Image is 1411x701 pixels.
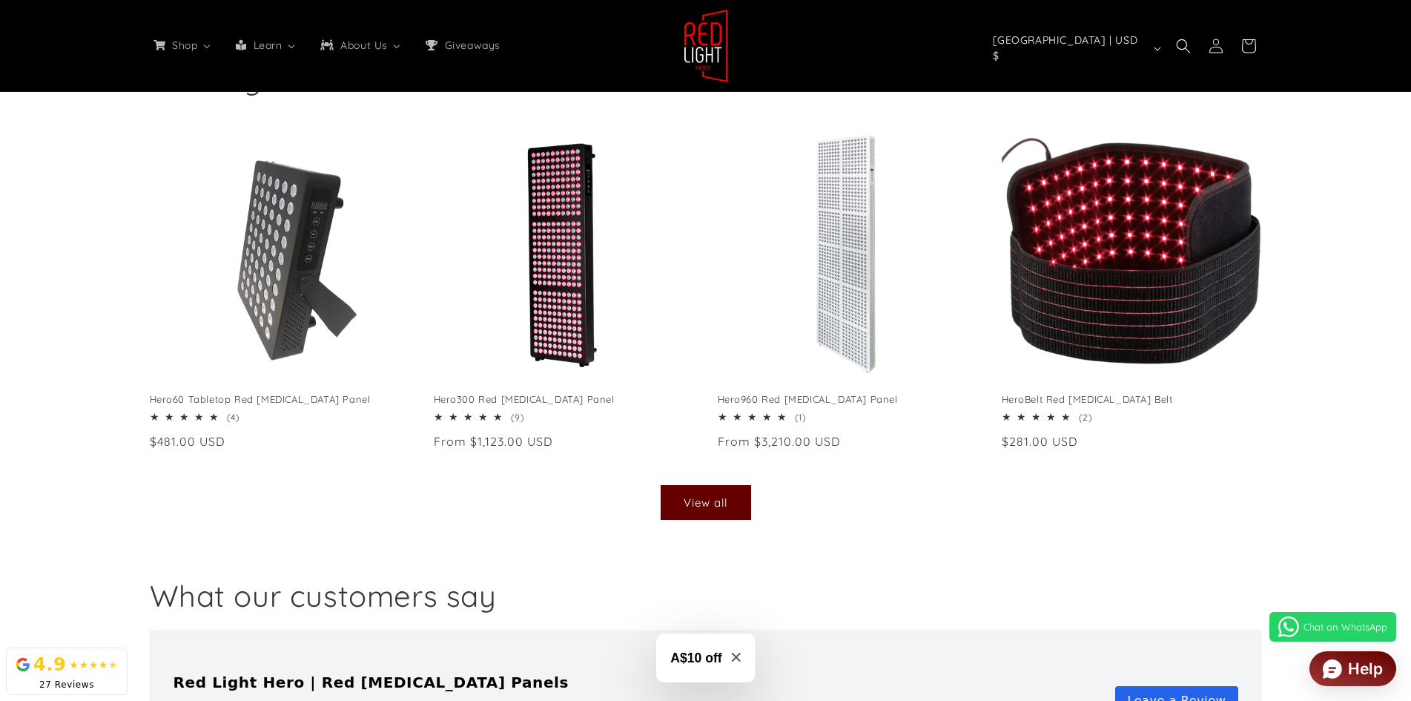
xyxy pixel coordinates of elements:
[150,120,1262,464] ul: Slider
[1167,30,1200,62] summary: Search
[1348,661,1383,677] div: Help
[718,393,978,406] a: Hero960 Red [MEDICAL_DATA] Panel
[984,34,1167,62] button: [GEOGRAPHIC_DATA] | USD $
[141,30,223,61] a: Shop
[661,485,751,520] a: View all products in the Hero Series collection
[993,33,1147,64] span: [GEOGRAPHIC_DATA] | USD $
[308,30,413,61] a: About Us
[1269,612,1396,642] a: Chat on WhatsApp
[223,30,308,61] a: Learn
[150,576,728,615] h2: What our customers say
[1303,621,1387,633] span: Chat on WhatsApp
[413,30,511,61] a: Giveaways
[251,39,284,52] span: Learn
[1002,393,1262,406] a: HeroBelt Red [MEDICAL_DATA] Belt
[150,393,410,406] a: Hero60 Tabletop Red [MEDICAL_DATA] Panel
[678,3,733,88] a: Red Light Hero
[337,39,389,52] span: About Us
[1323,659,1342,679] img: widget icon
[442,39,502,52] span: Giveaways
[169,39,199,52] span: Shop
[434,393,694,406] a: Hero300 Red [MEDICAL_DATA] Panel
[684,9,728,83] img: Red Light Hero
